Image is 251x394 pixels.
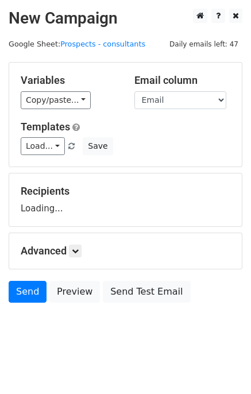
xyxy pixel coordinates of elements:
[103,281,190,303] a: Send Test Email
[21,74,117,87] h5: Variables
[134,74,231,87] h5: Email column
[165,40,242,48] a: Daily emails left: 47
[49,281,100,303] a: Preview
[21,185,230,198] h5: Recipients
[165,38,242,51] span: Daily emails left: 47
[21,185,230,215] div: Loading...
[21,137,65,155] a: Load...
[60,40,145,48] a: Prospects - consultants
[21,245,230,257] h5: Advanced
[9,9,242,28] h2: New Campaign
[21,121,70,133] a: Templates
[83,137,113,155] button: Save
[21,91,91,109] a: Copy/paste...
[9,40,145,48] small: Google Sheet:
[9,281,47,303] a: Send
